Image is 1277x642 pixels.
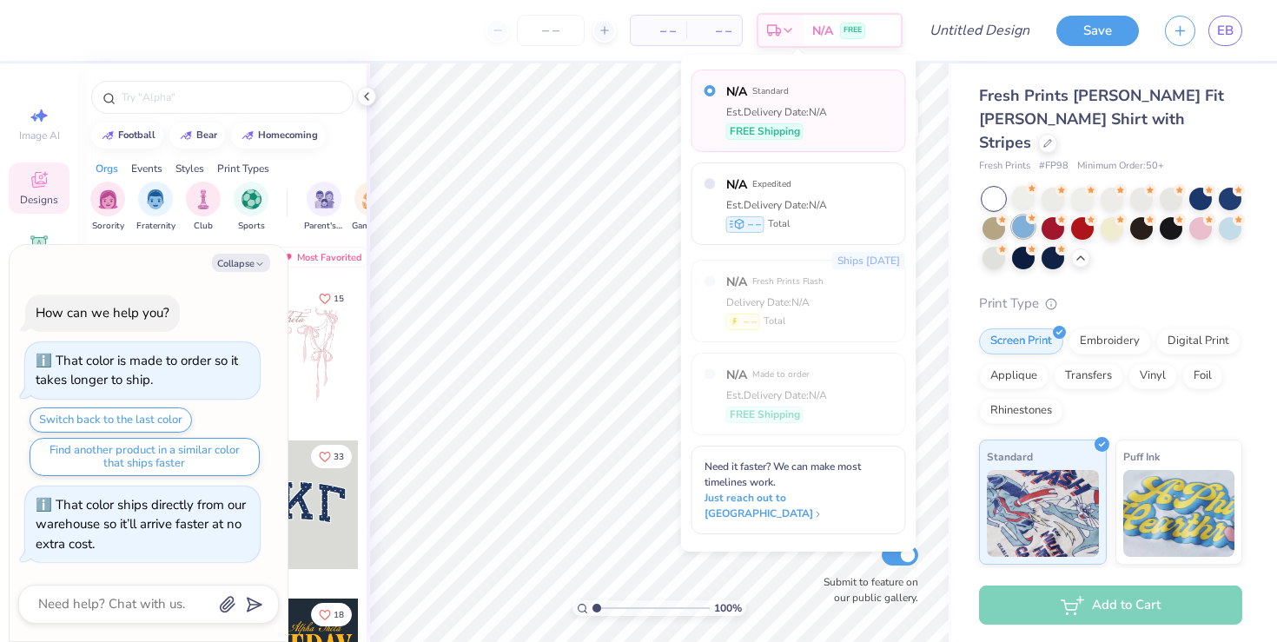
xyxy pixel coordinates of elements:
button: Like [311,603,352,626]
div: filter for Sorority [90,182,125,233]
div: Most Favorited [272,247,370,268]
div: Print Types [217,161,269,176]
div: Foil [1182,363,1223,389]
span: EB [1217,21,1234,41]
a: EB [1208,16,1242,46]
div: filter for Game Day [352,182,392,233]
input: Try "Alpha" [120,89,342,106]
button: football [91,122,163,149]
img: Puff Ink [1123,470,1235,557]
button: filter button [304,182,344,233]
div: bear [196,130,217,140]
button: Find another product in a similar color that ships faster [30,438,260,476]
img: Game Day Image [362,189,382,209]
span: Made to order [752,368,810,381]
img: trend_line.gif [241,130,255,141]
div: Print Type [979,294,1242,314]
input: Untitled Design [916,13,1043,48]
div: filter for Sports [234,182,268,233]
label: Submit to feature on our public gallery. [814,574,918,606]
span: 18 [334,611,344,619]
span: Fresh Prints [PERSON_NAME] Fit [PERSON_NAME] Shirt with Stripes [979,85,1224,153]
img: Sorority Image [98,189,118,209]
img: Fraternity Image [146,189,165,209]
span: Fraternity [136,220,175,233]
span: Total [768,217,790,232]
span: FREE Shipping [730,407,800,422]
div: Transfers [1054,363,1123,389]
span: – – [697,22,731,40]
div: Events [131,161,162,176]
div: How can we help you? [36,304,169,321]
span: Just reach out to [GEOGRAPHIC_DATA] [705,490,893,521]
img: Standard [987,470,1099,557]
div: Rhinestones [979,398,1063,424]
span: Parent's Weekend [304,220,344,233]
span: Standard [987,447,1033,466]
span: Sorority [92,220,124,233]
button: filter button [234,182,268,233]
span: N/A [726,366,747,384]
div: Delivery Date: N/A [726,295,824,310]
img: Parent's Weekend Image [314,189,334,209]
span: N/A [812,22,833,40]
button: bear [169,122,225,149]
span: # FP98 [1039,159,1069,174]
span: – – [744,314,757,329]
div: That color ships directly from our warehouse so it’ll arrive faster at no extra cost. [36,496,246,553]
div: Embroidery [1069,328,1151,354]
span: Fresh Prints Flash [752,275,824,288]
div: Orgs [96,161,118,176]
button: filter button [136,182,175,233]
button: filter button [352,182,392,233]
input: – – [517,15,585,46]
span: Game Day [352,220,392,233]
div: homecoming [258,130,318,140]
span: 100 % [714,600,742,616]
img: Sports Image [242,189,261,209]
button: filter button [90,182,125,233]
button: Switch back to the last color [30,407,192,433]
span: Club [194,220,213,233]
div: filter for Fraternity [136,182,175,233]
span: Expedited [752,178,791,190]
div: Applique [979,363,1049,389]
span: N/A [726,273,747,291]
span: Image AI [19,129,60,142]
div: football [118,130,155,140]
div: Est. Delivery Date: N/A [726,104,827,120]
div: That color is made to order so it takes longer to ship. [36,352,238,389]
span: – – [748,216,761,232]
button: Collapse [212,254,270,272]
span: Puff Ink [1123,447,1160,466]
div: filter for Club [186,182,221,233]
span: Sports [238,220,265,233]
span: Standard [752,85,789,97]
span: 33 [334,453,344,461]
button: homecoming [231,122,326,149]
span: FREE [844,24,862,36]
span: Fresh Prints [979,159,1030,174]
div: Styles [175,161,204,176]
button: filter button [186,182,221,233]
img: Club Image [194,189,213,209]
img: trend_line.gif [179,130,193,141]
div: Screen Print [979,328,1063,354]
span: N/A [726,175,747,194]
span: Total [764,314,785,329]
div: Est. Delivery Date: N/A [726,197,827,213]
button: Save [1056,16,1139,46]
span: Designs [20,193,58,207]
div: Vinyl [1128,363,1177,389]
span: Need it faster? We can make most timelines work. [705,460,861,489]
span: Minimum Order: 50 + [1077,159,1164,174]
span: FREE Shipping [730,123,800,139]
button: Like [311,445,352,468]
img: trend_line.gif [101,130,115,141]
span: N/A [726,83,747,101]
span: – – [641,22,676,40]
button: Like [311,287,352,310]
div: Digital Print [1156,328,1241,354]
div: Est. Delivery Date: N/A [726,387,827,403]
div: filter for Parent's Weekend [304,182,344,233]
